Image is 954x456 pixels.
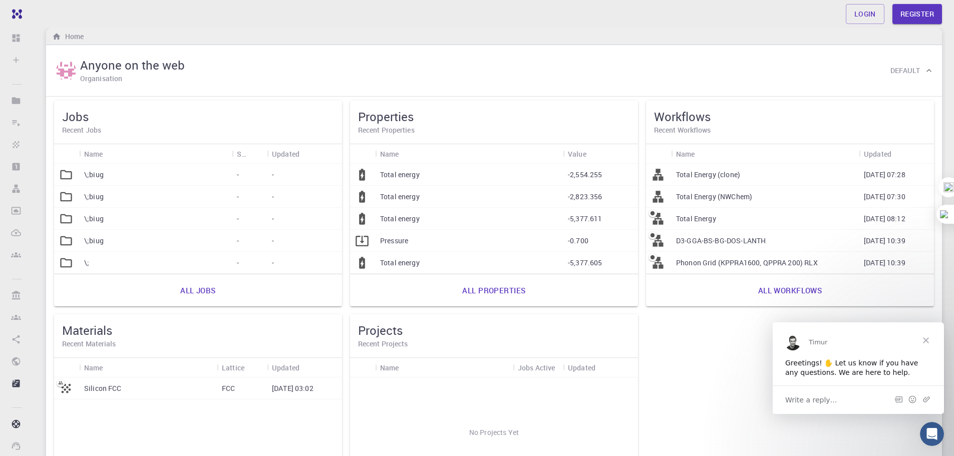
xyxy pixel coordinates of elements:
[846,4,884,24] a: Login
[864,170,905,180] p: [DATE] 07:28
[169,278,226,302] a: All jobs
[237,214,239,224] p: -
[46,45,942,97] div: Anyone on the webAnyone on the webOrganisationDefault
[84,144,103,164] div: Name
[380,358,399,377] div: Name
[513,358,563,377] div: Jobs Active
[272,236,274,246] p: -
[375,358,513,377] div: Name
[568,192,602,202] p: -2,823.356
[54,144,79,164] div: Icon
[54,358,79,377] div: Icon
[272,192,274,202] p: -
[299,359,315,375] button: Sort
[676,258,818,268] p: Phonon Grid (KPPRA1600, QPPRA 200) RLX
[451,278,536,302] a: All properties
[103,146,119,162] button: Sort
[864,214,905,224] p: [DATE] 08:12
[676,144,695,164] div: Name
[267,144,342,164] div: Updated
[8,9,22,19] img: logo
[50,31,86,42] nav: breadcrumb
[244,359,260,375] button: Sort
[84,170,104,180] p: \;biug
[864,236,905,246] p: [DATE] 10:39
[568,170,602,180] p: -2,554.255
[399,359,415,375] button: Sort
[79,144,232,164] div: Name
[222,383,235,393] p: FCC
[380,170,420,180] p: Total energy
[272,170,274,180] p: -
[84,192,104,202] p: \;biug
[375,144,563,164] div: Name
[56,61,76,81] img: Anyone on the web
[358,109,630,125] h5: Properties
[864,144,891,164] div: Updated
[84,214,104,224] p: \;biug
[299,146,315,162] button: Sort
[518,358,555,377] div: Jobs Active
[568,358,595,377] div: Updated
[350,144,375,164] div: Icon
[350,358,375,377] div: Icon
[62,109,334,125] h5: Jobs
[272,258,274,268] p: -
[62,125,334,136] h6: Recent Jobs
[563,144,638,164] div: Value
[84,358,103,377] div: Name
[654,109,926,125] h5: Workflows
[272,144,299,164] div: Updated
[358,322,630,338] h5: Projects
[222,358,244,377] div: Lattice
[399,146,415,162] button: Sort
[237,192,239,202] p: -
[80,73,122,84] h6: Organisation
[217,358,267,377] div: Lattice
[654,125,926,136] h6: Recent Workflows
[380,144,399,164] div: Name
[237,258,239,268] p: -
[568,214,602,224] p: -5,377.611
[773,322,944,414] iframe: Intercom live chat message
[380,258,420,268] p: Total energy
[568,144,586,164] div: Value
[890,65,920,76] h6: Default
[237,144,246,164] div: Status
[84,383,122,393] p: Silicon FCC
[568,236,588,246] p: -0.700
[358,125,630,136] h6: Recent Properties
[671,144,859,164] div: Name
[272,214,274,224] p: -
[358,338,630,349] h6: Recent Projects
[272,383,313,393] p: [DATE] 03:02
[695,146,711,162] button: Sort
[380,214,420,224] p: Total energy
[84,236,104,246] p: \;biug
[246,146,262,162] button: Sort
[859,144,934,164] div: Updated
[563,358,638,377] div: Updated
[79,358,217,377] div: Name
[920,422,944,446] iframe: Intercom live chat
[237,170,239,180] p: -
[891,146,907,162] button: Sort
[747,278,833,302] a: All workflows
[272,358,299,377] div: Updated
[646,144,671,164] div: Icon
[568,258,602,268] p: -5,377.605
[61,31,84,42] h6: Home
[595,359,611,375] button: Sort
[864,258,905,268] p: [DATE] 10:39
[892,4,942,24] a: Register
[676,236,766,246] p: D3-GGA-BS-BG-DOS-LANTH
[232,144,267,164] div: Status
[62,322,334,338] h5: Materials
[62,338,334,349] h6: Recent Materials
[380,236,408,246] p: Pressure
[676,170,740,180] p: Total Energy (clone)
